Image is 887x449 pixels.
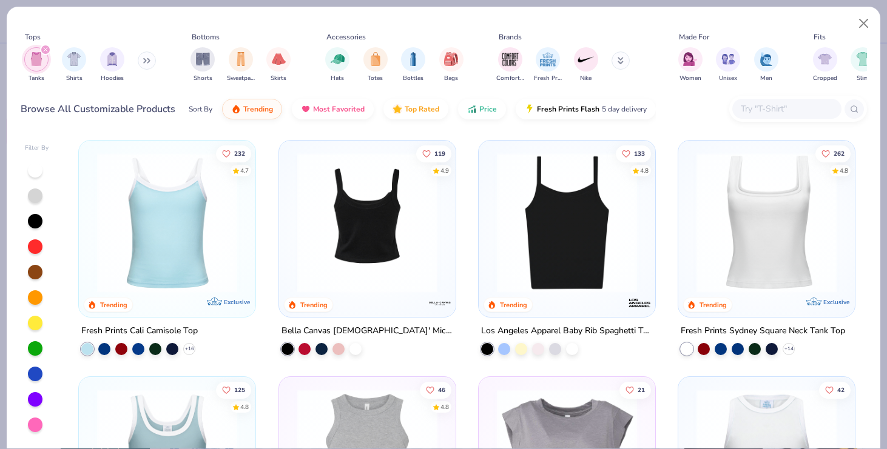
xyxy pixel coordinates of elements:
[851,47,875,83] button: filter button
[25,144,49,153] div: Filter By
[62,47,86,83] button: filter button
[266,47,291,83] div: filter for Skirts
[301,104,311,114] img: most_fav.gif
[192,32,220,42] div: Bottoms
[857,74,869,83] span: Slim
[444,52,457,66] img: Bags Image
[501,50,519,68] img: Comfort Colors Image
[740,102,833,116] input: Try "T-Shirt"
[196,52,210,66] img: Shorts Image
[678,47,703,83] button: filter button
[67,52,81,66] img: Shirts Image
[683,52,697,66] img: Women Image
[227,47,255,83] div: filter for Sweatpants
[754,47,778,83] button: filter button
[185,345,194,353] span: + 16
[481,324,653,339] div: Los Angeles Apparel Baby Rib Spaghetti Tank
[403,74,423,83] span: Bottles
[331,52,345,66] img: Hats Image
[815,145,851,162] button: Like
[813,47,837,83] button: filter button
[458,99,506,119] button: Price
[634,150,645,156] span: 133
[818,52,832,66] img: Cropped Image
[539,50,557,68] img: Fresh Prints Image
[439,47,464,83] div: filter for Bags
[444,74,458,83] span: Bags
[272,52,286,66] img: Skirts Image
[577,50,595,68] img: Nike Image
[62,47,86,83] div: filter for Shirts
[401,47,425,83] button: filter button
[638,387,645,393] span: 21
[234,52,248,66] img: Sweatpants Image
[580,74,592,83] span: Nike
[240,166,249,175] div: 4.7
[325,47,349,83] button: filter button
[479,104,497,114] span: Price
[851,47,875,83] div: filter for Slim
[439,47,464,83] button: filter button
[406,52,420,66] img: Bottles Image
[437,387,445,393] span: 46
[24,47,49,83] div: filter for Tanks
[243,104,273,114] span: Trending
[401,47,425,83] div: filter for Bottles
[534,47,562,83] button: filter button
[30,52,43,66] img: Tanks Image
[106,52,119,66] img: Hoodies Image
[814,32,826,42] div: Fits
[383,99,448,119] button: Top Rated
[574,47,598,83] button: filter button
[326,32,366,42] div: Accessories
[813,74,837,83] span: Cropped
[369,52,382,66] img: Totes Image
[525,104,535,114] img: flash.gif
[721,52,735,66] img: Unisex Image
[234,387,245,393] span: 125
[216,382,251,399] button: Like
[516,99,656,119] button: Fresh Prints Flash5 day delivery
[534,74,562,83] span: Fresh Prints
[716,47,740,83] div: filter for Unisex
[419,382,451,399] button: Like
[840,166,848,175] div: 4.8
[678,47,703,83] div: filter for Women
[313,104,365,114] span: Most Favorited
[368,74,383,83] span: Totes
[428,291,452,315] img: Bella + Canvas logo
[266,47,291,83] button: filter button
[393,104,402,114] img: TopRated.gif
[643,153,795,293] img: df0d61e8-2aa9-4583-81f3-fc8252e5a59e
[91,153,243,293] img: a25d9891-da96-49f3-a35e-76288174bf3a
[443,153,596,293] img: 8af284bf-0d00-45ea-9003-ce4b9a3194ad
[440,403,448,412] div: 4.8
[537,104,599,114] span: Fresh Prints Flash
[189,104,212,115] div: Sort By
[363,47,388,83] div: filter for Totes
[681,324,845,339] div: Fresh Prints Sydney Square Neck Tank Top
[837,387,845,393] span: 42
[690,153,843,293] img: 94a2aa95-cd2b-4983-969b-ecd512716e9a
[291,153,443,293] img: 80dc4ece-0e65-4f15-94a6-2a872a258fbd
[191,47,215,83] button: filter button
[852,12,875,35] button: Close
[616,145,651,162] button: Like
[680,74,701,83] span: Women
[834,150,845,156] span: 262
[619,382,651,399] button: Like
[434,150,445,156] span: 119
[491,153,643,293] img: cbf11e79-2adf-4c6b-b19e-3da42613dd1b
[856,52,869,66] img: Slim Image
[813,47,837,83] div: filter for Cropped
[66,74,83,83] span: Shirts
[100,47,124,83] div: filter for Hoodies
[234,150,245,156] span: 232
[760,52,773,66] img: Men Image
[222,99,282,119] button: Trending
[331,74,344,83] span: Hats
[21,102,175,116] div: Browse All Customizable Products
[227,74,255,83] span: Sweatpants
[440,166,448,175] div: 4.9
[292,99,374,119] button: Most Favorited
